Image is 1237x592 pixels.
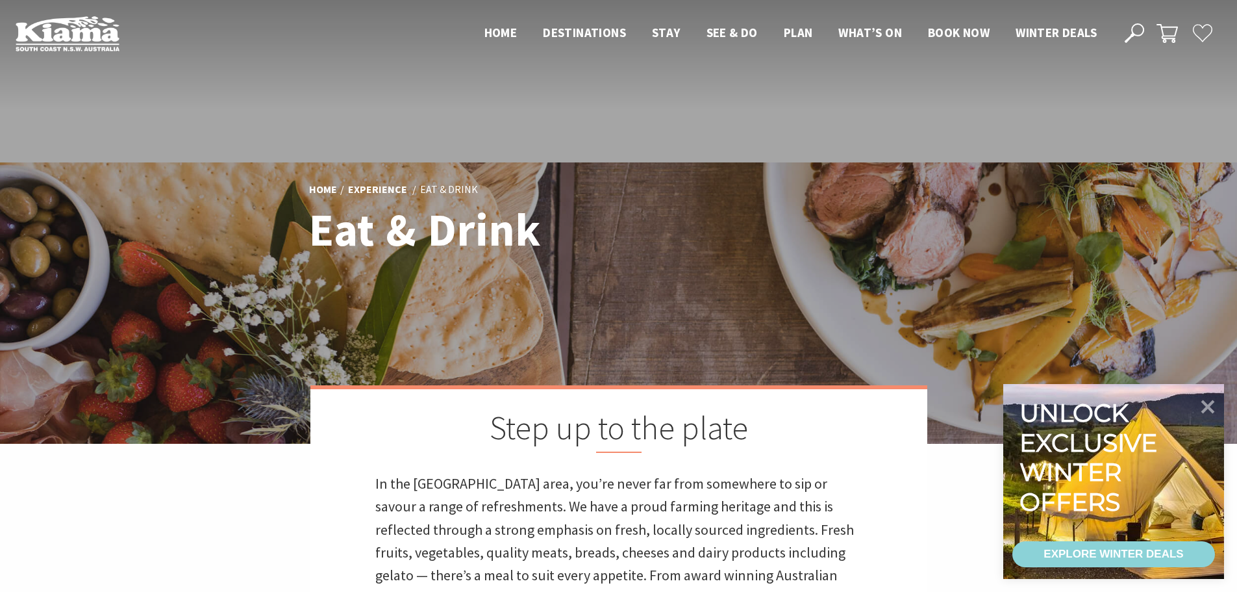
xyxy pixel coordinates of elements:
h2: Step up to the plate [375,409,862,453]
span: Destinations [543,25,626,40]
div: Unlock exclusive winter offers [1019,398,1163,517]
span: See & Do [706,25,758,40]
span: Stay [652,25,681,40]
a: EXPLORE WINTER DEALS [1012,541,1215,567]
span: Book now [928,25,990,40]
a: Home [309,183,337,197]
div: EXPLORE WINTER DEALS [1043,541,1183,567]
img: Kiama Logo [16,16,119,51]
nav: Main Menu [471,23,1110,44]
h1: Eat & Drink [309,205,676,255]
span: Home [484,25,518,40]
li: Eat & Drink [420,181,478,198]
span: Winter Deals [1016,25,1097,40]
span: Plan [784,25,813,40]
a: Experience [348,183,407,197]
span: What’s On [838,25,902,40]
